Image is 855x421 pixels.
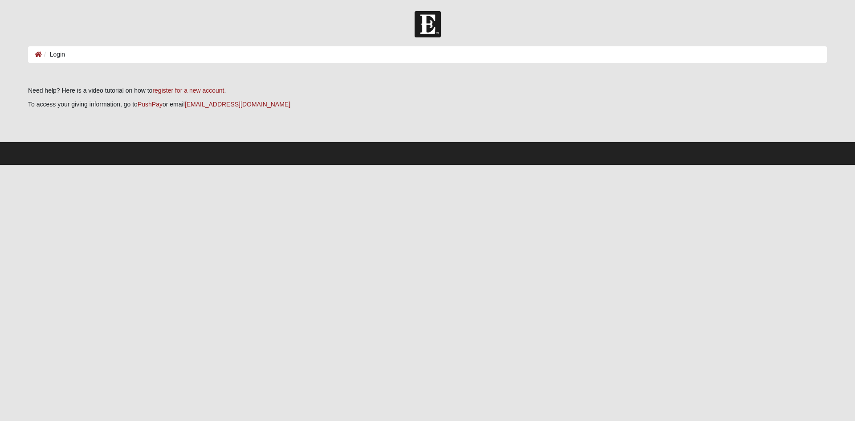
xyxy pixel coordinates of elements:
[138,101,163,108] a: PushPay
[42,50,65,59] li: Login
[185,101,290,108] a: [EMAIL_ADDRESS][DOMAIN_NAME]
[28,86,827,95] p: Need help? Here is a video tutorial on how to .
[152,87,224,94] a: register for a new account
[28,100,827,109] p: To access your giving information, go to or email
[415,11,441,37] img: Church of Eleven22 Logo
